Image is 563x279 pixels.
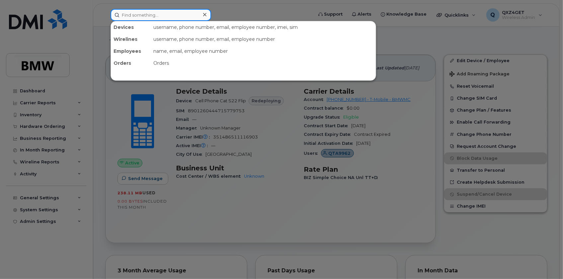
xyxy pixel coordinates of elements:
[151,33,376,45] div: username, phone number, email, employee number
[151,21,376,33] div: username, phone number, email, employee number, imei, sim
[111,57,151,69] div: Orders
[111,21,151,33] div: Devices
[151,45,376,57] div: name, email, employee number
[111,33,151,45] div: Wirelines
[111,9,211,21] input: Find something...
[111,45,151,57] div: Employees
[534,250,558,274] iframe: Messenger Launcher
[151,57,376,69] div: Orders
